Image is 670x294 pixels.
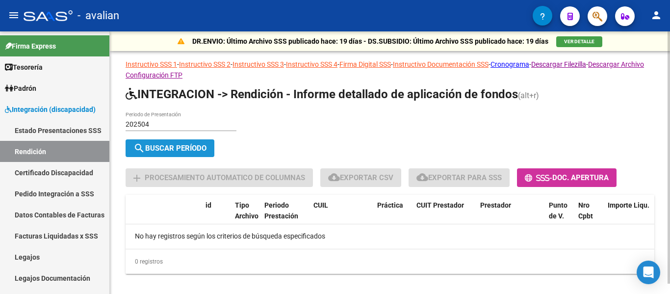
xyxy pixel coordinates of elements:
button: Procesamiento automatico de columnas [126,168,313,187]
datatable-header-cell: id [202,195,231,238]
span: - avalian [77,5,119,27]
datatable-header-cell: Periodo Prestación [260,195,309,238]
datatable-header-cell: Nro Cpbt [574,195,604,238]
datatable-header-cell: Importe Liqu. [604,195,658,238]
mat-icon: cloud_download [328,171,340,183]
button: -Doc. Apertura [517,168,617,187]
button: Buscar Período [126,139,214,157]
span: Periodo Prestación [264,201,298,220]
span: Exportar para SSS [416,173,502,182]
a: Cronograma [490,60,529,68]
span: INTEGRACION -> Rendición - Informe detallado de aplicación de fondos [126,87,518,101]
mat-icon: menu [8,9,20,21]
a: Instructivo SSS 1 [126,60,177,68]
datatable-header-cell: Prestador [476,195,545,238]
span: - [525,174,552,183]
span: VER DETALLE [564,39,594,44]
span: Práctica [377,201,403,209]
a: Instructivo SSS 3 [232,60,284,68]
a: Descargar Filezilla [531,60,586,68]
mat-icon: add [131,172,143,184]
button: Exportar para SSS [409,168,510,187]
a: Instructivo SSS 2 [179,60,231,68]
span: Integración (discapacidad) [5,104,96,115]
span: (alt+r) [518,91,539,100]
button: VER DETALLE [556,36,602,47]
datatable-header-cell: Práctica [373,195,412,238]
div: No hay registros según los criterios de búsqueda especificados [126,224,654,249]
a: Instructivo SSS 4 [286,60,337,68]
span: id [206,201,211,209]
span: CUIT Prestador [416,201,464,209]
mat-icon: person [650,9,662,21]
span: Procesamiento automatico de columnas [145,174,305,183]
div: Open Intercom Messenger [637,261,660,284]
span: Buscar Período [133,144,206,153]
span: Tesorería [5,62,43,73]
a: Instructivo Documentación SSS [393,60,489,68]
button: Exportar CSV [320,168,401,187]
p: - - - - - - - - [126,59,654,80]
datatable-header-cell: CUIL [309,195,373,238]
span: Punto de V. [549,201,567,220]
mat-icon: cloud_download [416,171,428,183]
span: Nro Cpbt [578,201,593,220]
datatable-header-cell: Punto de V. [545,195,574,238]
span: Padrón [5,83,36,94]
datatable-header-cell: CUIT Prestador [412,195,476,238]
span: Firma Express [5,41,56,52]
div: 0 registros [126,249,654,274]
a: Firma Digital SSS [339,60,391,68]
span: Doc. Apertura [552,174,609,183]
span: Importe Liqu. [608,201,649,209]
span: CUIL [313,201,328,209]
mat-icon: search [133,142,145,154]
p: DR.ENVIO: Último Archivo SSS publicado hace: 19 días - DS.SUBSIDIO: Último Archivo SSS publicado ... [192,36,548,47]
span: Prestador [480,201,511,209]
span: Exportar CSV [328,173,393,182]
datatable-header-cell: Tipo Archivo [231,195,260,238]
span: Tipo Archivo [235,201,258,220]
